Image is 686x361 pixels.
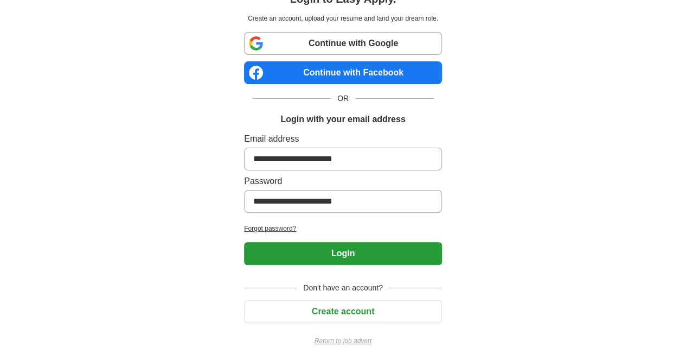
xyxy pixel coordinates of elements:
button: Create account [244,300,442,323]
p: Create an account, upload your resume and land your dream role. [246,14,440,23]
a: Continue with Google [244,32,442,55]
a: Forgot password? [244,224,442,233]
span: OR [331,93,355,104]
a: Create account [244,307,442,316]
h1: Login with your email address [280,113,405,126]
a: Return to job advert [244,336,442,346]
span: Don't have an account? [297,282,389,294]
label: Email address [244,132,442,145]
label: Password [244,175,442,188]
button: Login [244,242,442,265]
a: Continue with Facebook [244,61,442,84]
